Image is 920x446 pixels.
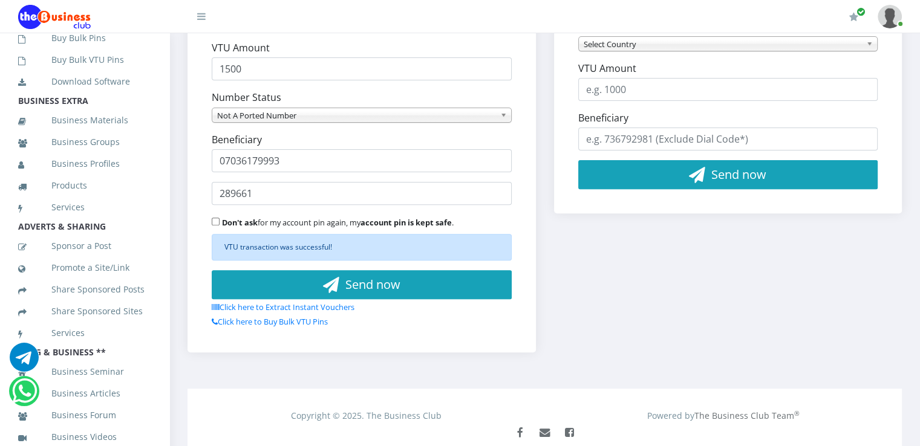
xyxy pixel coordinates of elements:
a: Business Forum [18,401,151,429]
input: e.g. 1000 [212,57,512,80]
a: Services [18,319,151,347]
span: Select Country [584,37,862,51]
img: User [878,5,902,28]
input: e.g. 1000 [578,78,878,101]
a: Mail us [533,422,556,444]
a: Click here to Extract Instant Vouchers [212,302,354,312]
label: Beneficiary [212,132,262,147]
a: Services [18,193,151,221]
img: Logo [18,5,91,29]
a: Business Groups [18,128,151,156]
sup: ® [794,409,799,418]
a: Sponsor a Post [18,232,151,260]
a: Share Sponsored Sites [18,297,151,325]
label: VTU Amount [578,61,636,76]
span: Renew/Upgrade Subscription [856,7,866,16]
label: Beneficiary [578,111,628,125]
a: Share Sponsored Posts [18,276,151,303]
input: e.g. 08123456789 [212,149,512,172]
a: Buy Bulk Pins [18,24,151,52]
a: Download Software [18,68,151,95]
b: Don't ask [222,217,258,228]
a: Click here to Buy Bulk VTU Pins [212,316,328,327]
span: Send now [711,166,766,183]
span: Send now [345,276,400,292]
a: Business Profiles [18,150,151,178]
a: Chat for support [10,352,39,372]
a: Business Materials [18,106,151,134]
a: Business Seminar [18,358,151,386]
button: Send now [578,160,878,189]
i: Renew/Upgrade Subscription [849,12,858,22]
a: Buy Bulk VTU Pins [18,46,151,74]
button: Send now [212,270,512,299]
input: Don't askfor my account pin again, myaccount pin is kept safe. [212,218,220,225]
b: account pin is kept safe [360,217,452,228]
a: The Business Club Team® [694,410,799,421]
a: Like The Business Club Page [509,422,531,444]
small: for my account pin again, my . [222,217,454,228]
div: VTU transaction was successful! [212,234,512,260]
a: Business Articles [18,380,151,407]
a: Promote a Site/Link [18,254,151,282]
input: Enter account pin [212,182,512,205]
span: Not A Ported Number [217,108,495,123]
div: Powered by [545,409,902,422]
a: Join The Business Club Group [558,422,581,444]
label: Number Status [212,90,281,105]
a: Chat for support [12,386,37,406]
label: VTU Amount [212,40,270,55]
div: Copyright © 2025. The Business Club [188,409,545,422]
a: Products [18,172,151,199]
input: e.g. 736792981 (Exclude Dial Code*) [578,128,878,150]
